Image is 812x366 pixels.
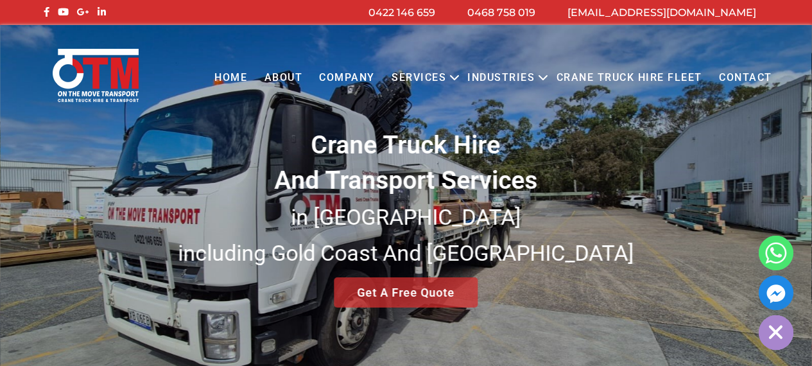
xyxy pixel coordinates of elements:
[759,236,793,270] a: Whatsapp
[459,60,543,96] a: Industries
[178,204,634,266] small: in [GEOGRAPHIC_DATA] including Gold Coast And [GEOGRAPHIC_DATA]
[711,60,781,96] a: Contact
[206,60,255,96] a: Home
[368,6,435,19] a: 0422 146 659
[759,275,793,310] a: Facebook_Messenger
[334,277,478,308] a: Get A Free Quote
[383,60,454,96] a: Services
[467,6,535,19] a: 0468 758 019
[311,60,383,96] a: COMPANY
[567,6,756,19] a: [EMAIL_ADDRESS][DOMAIN_NAME]
[255,60,311,96] a: About
[548,60,710,96] a: Crane Truck Hire Fleet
